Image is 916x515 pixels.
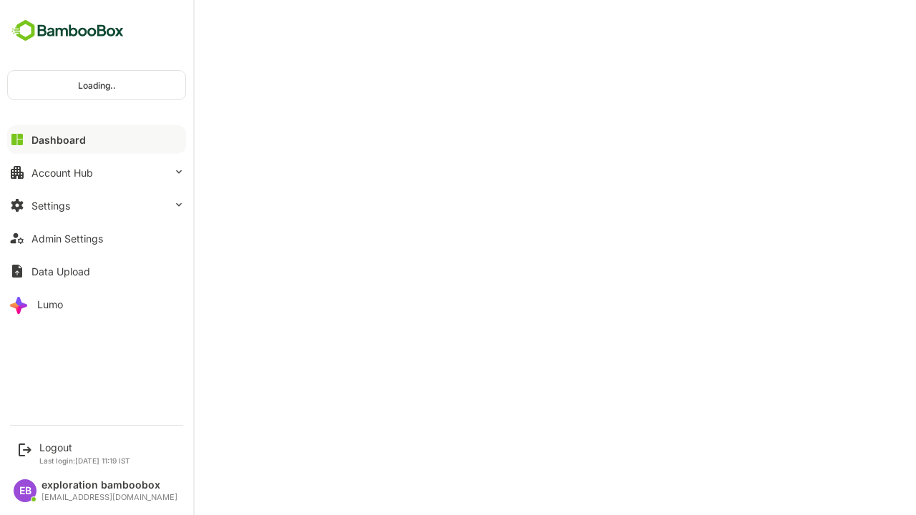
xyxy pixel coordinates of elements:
[14,479,36,502] div: EB
[31,232,103,245] div: Admin Settings
[39,456,130,465] p: Last login: [DATE] 11:19 IST
[8,71,185,99] div: Loading..
[37,298,63,310] div: Lumo
[42,493,177,502] div: [EMAIL_ADDRESS][DOMAIN_NAME]
[7,257,186,285] button: Data Upload
[7,125,186,154] button: Dashboard
[7,17,128,44] img: BambooboxFullLogoMark.5f36c76dfaba33ec1ec1367b70bb1252.svg
[31,134,86,146] div: Dashboard
[42,479,177,491] div: exploration bamboobox
[7,290,186,318] button: Lumo
[31,200,70,212] div: Settings
[39,441,130,453] div: Logout
[31,167,93,179] div: Account Hub
[31,265,90,278] div: Data Upload
[7,158,186,187] button: Account Hub
[7,191,186,220] button: Settings
[7,224,186,252] button: Admin Settings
